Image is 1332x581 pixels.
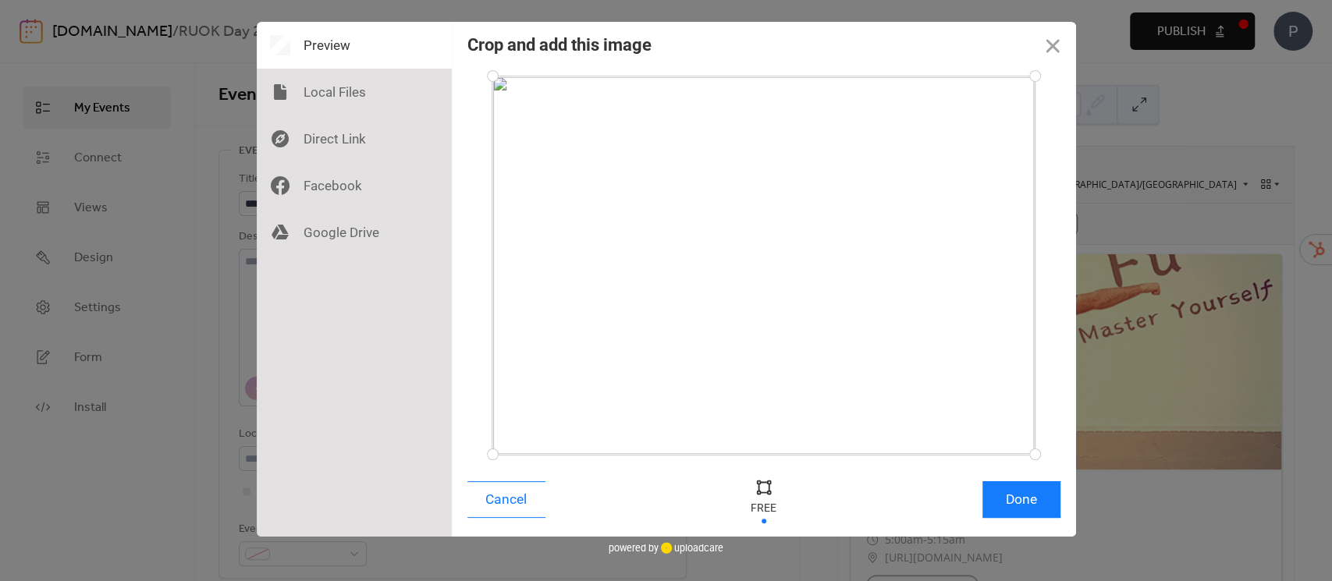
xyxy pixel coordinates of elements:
[1029,22,1076,69] button: Close
[609,537,723,560] div: powered by
[257,209,452,256] div: Google Drive
[257,162,452,209] div: Facebook
[467,35,652,55] div: Crop and add this image
[257,115,452,162] div: Direct Link
[467,481,545,518] button: Cancel
[659,542,723,554] a: uploadcare
[982,481,1060,518] button: Done
[257,69,452,115] div: Local Files
[257,22,452,69] div: Preview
